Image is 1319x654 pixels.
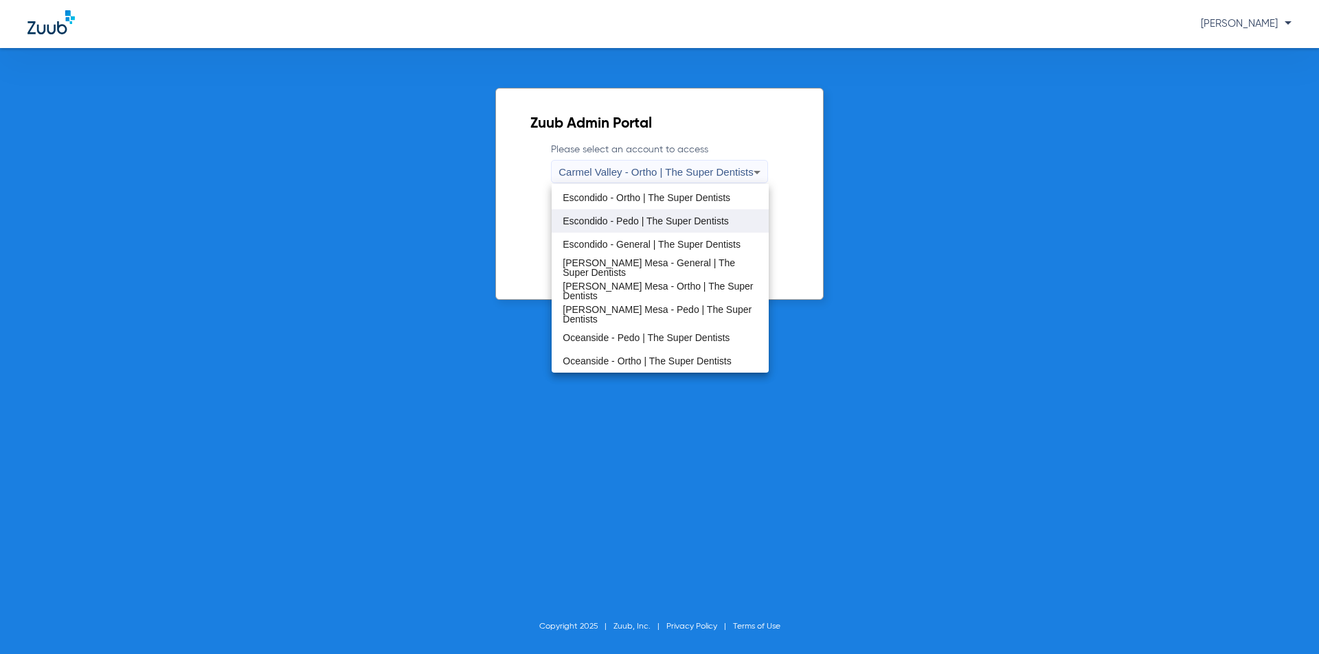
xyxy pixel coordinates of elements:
span: Escondido - Ortho | The Super Dentists [563,193,730,202]
span: Oceanside - Ortho | The Super Dentists [563,356,731,366]
span: [PERSON_NAME] Mesa - Pedo | The Super Dentists [563,305,757,324]
span: Oceanside - Pedo | The Super Dentists [563,333,730,342]
span: [PERSON_NAME] Mesa - General | The Super Dentists [563,258,757,277]
span: Escondido - General | The Super Dentists [563,240,741,249]
span: [PERSON_NAME] Mesa - Ortho | The Super Dentists [563,281,757,301]
span: Escondido - Pedo | The Super Dentists [563,216,729,226]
